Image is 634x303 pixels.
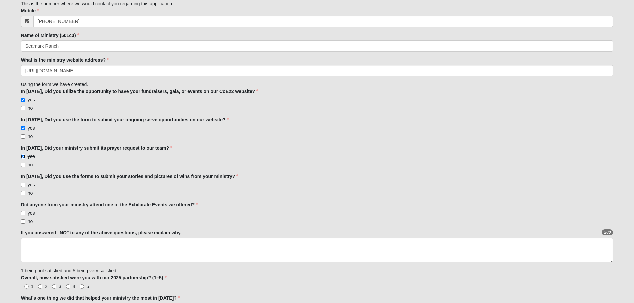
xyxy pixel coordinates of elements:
[21,145,172,151] label: In [DATE], Did your ministry submit its prayer request to our team?
[602,229,613,235] em: 200
[28,190,33,196] span: no
[21,154,25,159] input: yes
[21,98,25,102] input: yes
[21,191,25,195] input: no
[45,284,47,289] span: 2
[21,163,25,167] input: no
[21,183,25,187] input: yes
[80,284,84,289] input: 5
[52,284,56,289] input: 3
[21,88,259,95] label: In [DATE], Did you utilize the opportunity to have your fundraisers, gala, or events on our CoE22...
[21,134,25,139] input: no
[59,284,61,289] span: 3
[38,284,42,289] input: 2
[21,106,25,110] input: no
[66,284,70,289] input: 4
[28,154,35,159] span: yes
[21,219,25,224] input: no
[21,126,25,130] input: yes
[21,211,25,215] input: yes
[28,162,33,167] span: no
[21,57,109,63] label: What is the ministry website address?
[28,219,33,224] span: no
[28,210,35,216] span: yes
[21,295,180,301] label: What’s one thing we did that helped your ministry the most in [DATE]?
[28,97,35,102] span: yes
[31,284,34,289] span: 1
[21,201,198,208] label: Did anyone from your ministry attend one of the Exhilarate Events we offered?
[21,229,182,236] label: If you answered "NO" to any of the above questions, please explain why.
[21,32,79,39] label: Name of Ministry (501c3)
[24,284,29,289] input: 1
[28,105,33,111] span: no
[28,134,33,139] span: no
[28,125,35,131] span: yes
[21,274,167,281] label: Overall, how satisfied were you with our 2025 partnership? (1–5)
[21,7,39,14] label: Mobile
[21,173,239,180] label: In [DATE], Did you use the forms to submit your stories and pictures of wins from your ministry?
[86,284,89,289] span: 5
[28,182,35,187] span: yes
[21,116,229,123] label: In [DATE], Did you use the form to submit your ongoing serve opportunities on our website?
[73,284,75,289] span: 4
